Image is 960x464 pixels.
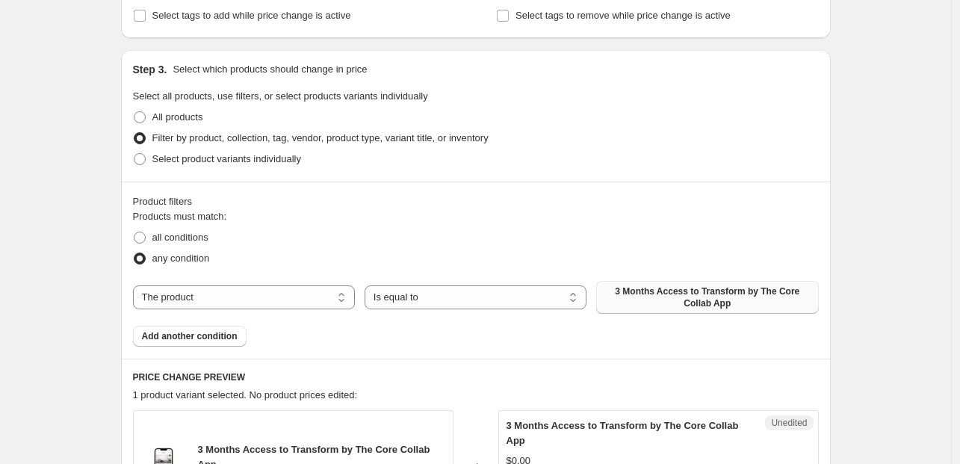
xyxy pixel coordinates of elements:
span: Select all products, use filters, or select products variants individually [133,90,428,102]
span: Unedited [771,417,807,429]
h6: PRICE CHANGE PREVIEW [133,371,819,383]
span: 3 Months Access to Transform by The Core Collab App [507,420,739,446]
span: Products must match: [133,211,227,222]
span: any condition [152,253,210,264]
span: Select product variants individually [152,153,301,164]
div: Product filters [133,194,819,209]
p: Select which products should change in price [173,62,367,77]
span: Filter by product, collection, tag, vendor, product type, variant title, or inventory [152,132,489,143]
button: 3 Months Access to Transform by The Core Collab App [596,281,818,314]
span: Select tags to add while price change is active [152,10,351,21]
h2: Step 3. [133,62,167,77]
span: Select tags to remove while price change is active [515,10,731,21]
button: Add another condition [133,326,247,347]
span: all conditions [152,232,208,243]
span: Add another condition [142,330,238,342]
span: 3 Months Access to Transform by The Core Collab App [605,285,809,309]
span: 1 product variant selected. No product prices edited: [133,389,358,400]
span: All products [152,111,203,123]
